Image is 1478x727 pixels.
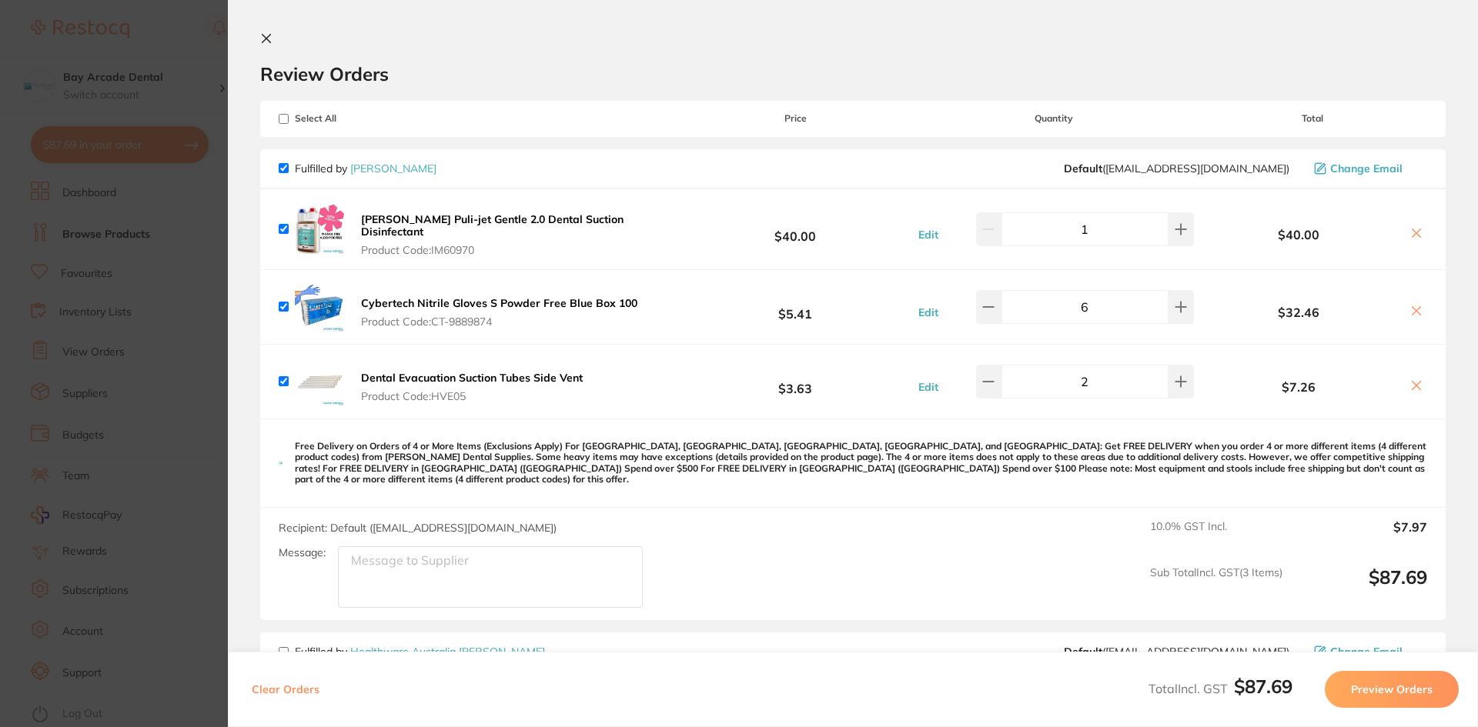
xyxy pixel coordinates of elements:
p: Free Delivery on Orders of 4 or More Items (Exclusions Apply) For [GEOGRAPHIC_DATA], [GEOGRAPHIC_... [295,441,1427,485]
b: $3.63 [680,368,910,396]
span: Quantity [911,113,1198,124]
b: $5.41 [680,293,910,322]
a: [PERSON_NAME] [350,162,436,175]
span: Change Email [1330,162,1403,175]
img: NTJreTRncQ [295,282,344,332]
img: aXdrMGtlMQ [295,357,344,406]
b: $32.46 [1198,305,1399,319]
span: Price [680,113,910,124]
h2: Review Orders [260,62,1446,85]
span: Product Code: CT-9889874 [361,315,637,328]
span: 10.0 % GST Incl. [1150,520,1282,554]
b: $40.00 [1198,228,1399,242]
button: Edit [914,228,943,242]
b: Default [1064,162,1102,175]
b: $87.69 [1234,675,1292,698]
span: Product Code: IM60970 [361,244,676,256]
b: [PERSON_NAME] Puli-jet Gentle 2.0 Dental Suction Disinfectant [361,212,624,238]
span: save@adamdental.com.au [1064,162,1289,175]
output: $87.69 [1295,566,1427,609]
button: Clear Orders [247,671,324,708]
b: Default [1064,645,1102,659]
b: $7.26 [1198,380,1399,394]
button: Dental Evacuation Suction Tubes Side Vent Product Code:HVE05 [356,371,587,403]
span: Select All [279,113,433,124]
span: Sub Total Incl. GST ( 3 Items) [1150,566,1282,609]
b: $40.00 [680,215,910,243]
button: [PERSON_NAME] Puli-jet Gentle 2.0 Dental Suction Disinfectant Product Code:IM60970 [356,212,680,257]
span: Total Incl. GST [1149,681,1292,696]
output: $7.97 [1295,520,1427,554]
span: info@healthwareaustralia.com.au [1064,645,1289,658]
button: Change Email [1309,162,1427,175]
p: Fulfilled by [295,645,545,658]
span: Change Email [1330,645,1403,658]
span: Recipient: Default ( [EMAIL_ADDRESS][DOMAIN_NAME] ) [279,521,557,535]
img: Yzh3aG1mdQ [295,205,344,254]
p: Fulfilled by [295,162,436,175]
button: Change Email [1309,645,1427,659]
button: Preview Orders [1325,671,1459,708]
button: Cybertech Nitrile Gloves S Powder Free Blue Box 100 Product Code:CT-9889874 [356,296,642,328]
span: Product Code: HVE05 [361,390,583,402]
button: Edit [914,305,943,319]
button: Edit [914,380,943,394]
b: Dental Evacuation Suction Tubes Side Vent [361,371,583,385]
label: Message: [279,546,326,559]
a: Healthware Australia [PERSON_NAME] [350,645,545,659]
b: Cybertech Nitrile Gloves S Powder Free Blue Box 100 [361,296,637,310]
span: Total [1198,113,1427,124]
